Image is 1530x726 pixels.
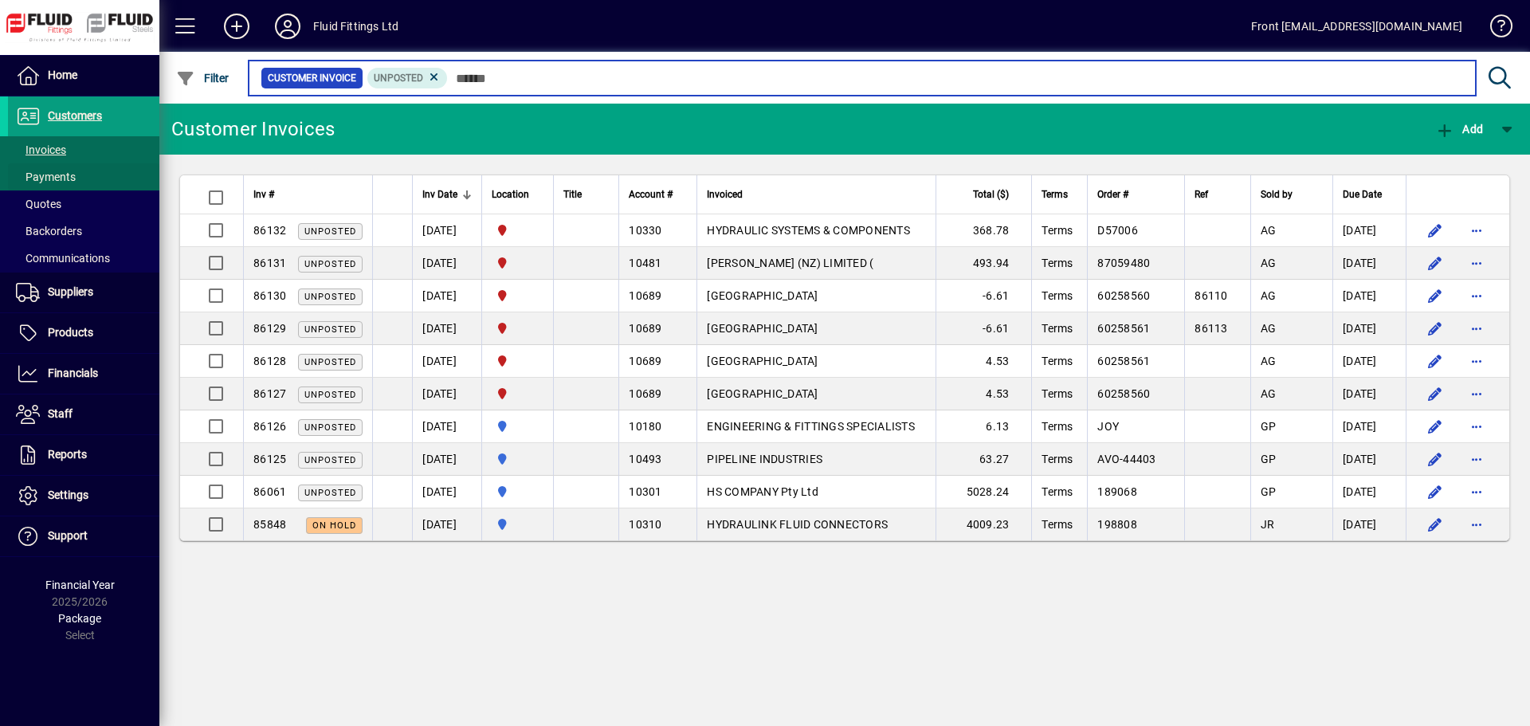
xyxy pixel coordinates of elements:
span: Unposted [304,259,356,269]
td: [DATE] [412,280,481,312]
button: Filter [172,64,233,92]
div: Customer Invoices [171,116,335,142]
td: 63.27 [936,443,1031,476]
a: Payments [8,163,159,190]
span: Unposted [374,73,423,84]
span: 10301 [629,485,661,498]
span: Inv # [253,186,274,203]
span: Due Date [1343,186,1382,203]
td: [DATE] [1332,214,1406,247]
button: More options [1464,283,1489,308]
span: Location [492,186,529,203]
span: 10689 [629,322,661,335]
span: GP [1261,453,1277,465]
span: 10481 [629,257,661,269]
span: [PERSON_NAME] (NZ) LIMITED ( [707,257,873,269]
span: [GEOGRAPHIC_DATA] [707,355,818,367]
span: 10180 [629,420,661,433]
td: 493.94 [936,247,1031,280]
span: Terms [1042,453,1073,465]
div: Order # [1097,186,1175,203]
button: Edit [1422,316,1448,341]
a: Home [8,56,159,96]
td: [DATE] [1332,410,1406,443]
button: More options [1464,348,1489,374]
span: Terms [1042,355,1073,367]
span: Package [58,612,101,625]
span: Terms [1042,518,1073,531]
span: Payments [16,171,76,183]
span: HS COMPANY Pty Ltd [707,485,818,498]
span: 10493 [629,453,661,465]
div: Account # [629,186,687,203]
span: Unposted [304,488,356,498]
span: AG [1261,322,1277,335]
button: Edit [1422,250,1448,276]
span: FLUID FITTINGS CHRISTCHURCH [492,222,543,239]
a: Staff [8,394,159,434]
button: Add [211,12,262,41]
span: AVO-44403 [1097,453,1155,465]
span: JR [1261,518,1275,531]
span: Ref [1195,186,1208,203]
button: More options [1464,414,1489,439]
span: Home [48,69,77,81]
span: Terms [1042,224,1073,237]
button: More options [1464,218,1489,243]
button: Add [1431,115,1487,143]
td: [DATE] [1332,378,1406,410]
span: FLUID FITTINGS CHRISTCHURCH [492,320,543,337]
span: Inv Date [422,186,457,203]
td: [DATE] [412,378,481,410]
span: Communications [16,252,110,265]
a: Reports [8,435,159,475]
button: Edit [1422,283,1448,308]
td: [DATE] [412,443,481,476]
span: 86131 [253,257,286,269]
span: Unposted [304,357,356,367]
button: Edit [1422,381,1448,406]
span: HYDRAULINK FLUID CONNECTORS [707,518,888,531]
mat-chip: Customer Invoice Status: Unposted [367,68,448,88]
span: AG [1261,289,1277,302]
span: Terms [1042,387,1073,400]
a: Knowledge Base [1478,3,1510,55]
span: 10689 [629,355,661,367]
span: GP [1261,485,1277,498]
span: Quotes [16,198,61,210]
button: More options [1464,446,1489,472]
a: Financials [8,354,159,394]
span: Terms [1042,186,1068,203]
span: [GEOGRAPHIC_DATA] [707,289,818,302]
span: Products [48,326,93,339]
span: On hold [312,520,356,531]
a: Support [8,516,159,556]
div: Front [EMAIL_ADDRESS][DOMAIN_NAME] [1251,14,1462,39]
span: FLUID FITTINGS CHRISTCHURCH [492,352,543,370]
span: 86125 [253,453,286,465]
span: Unposted [304,292,356,302]
td: [DATE] [1332,312,1406,345]
button: Edit [1422,218,1448,243]
span: HYDRAULIC SYSTEMS & COMPONENTS [707,224,910,237]
span: Add [1435,123,1483,135]
div: Sold by [1261,186,1323,203]
td: -6.61 [936,280,1031,312]
td: [DATE] [1332,443,1406,476]
td: [DATE] [1332,247,1406,280]
td: -6.61 [936,312,1031,345]
div: Ref [1195,186,1240,203]
span: 189068 [1097,485,1137,498]
a: Quotes [8,190,159,218]
span: Settings [48,489,88,501]
div: Due Date [1343,186,1396,203]
span: Terms [1042,289,1073,302]
span: Customers [48,109,102,122]
span: Unposted [304,390,356,400]
button: Edit [1422,512,1448,537]
button: More options [1464,250,1489,276]
span: D57006 [1097,224,1138,237]
td: [DATE] [412,312,481,345]
button: More options [1464,512,1489,537]
span: Support [48,529,88,542]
